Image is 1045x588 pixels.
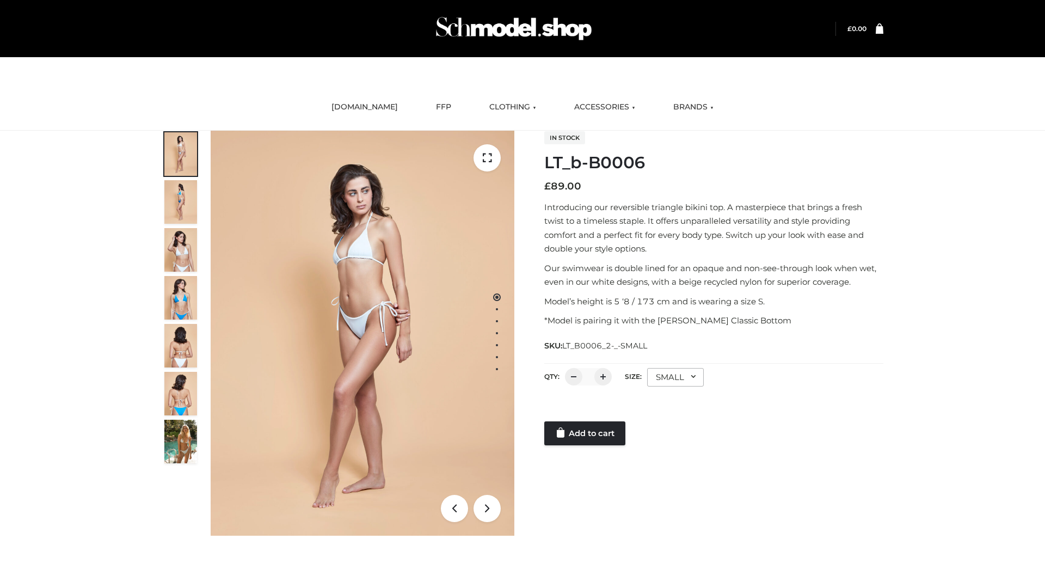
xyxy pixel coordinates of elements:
[544,421,625,445] a: Add to cart
[544,295,883,309] p: Model’s height is 5 ‘8 / 173 cm and is wearing a size S.
[544,153,883,173] h1: LT_b-B0006
[164,276,197,320] img: ArielClassicBikiniTop_CloudNine_AzureSky_OW114ECO_4-scaled.jpg
[847,24,852,33] span: £
[625,372,642,381] label: Size:
[164,228,197,272] img: ArielClassicBikiniTop_CloudNine_AzureSky_OW114ECO_3-scaled.jpg
[544,131,585,144] span: In stock
[647,368,704,387] div: SMALL
[211,131,514,536] img: ArielClassicBikiniTop_CloudNine_AzureSky_OW114ECO_1
[164,420,197,463] img: Arieltop_CloudNine_AzureSky2.jpg
[164,372,197,415] img: ArielClassicBikiniTop_CloudNine_AzureSky_OW114ECO_8-scaled.jpg
[566,95,643,119] a: ACCESSORIES
[164,324,197,367] img: ArielClassicBikiniTop_CloudNine_AzureSky_OW114ECO_7-scaled.jpg
[323,95,406,119] a: [DOMAIN_NAME]
[544,180,581,192] bdi: 89.00
[432,7,595,50] img: Schmodel Admin 964
[847,24,866,33] bdi: 0.00
[665,95,722,119] a: BRANDS
[544,372,560,381] label: QTY:
[481,95,544,119] a: CLOTHING
[544,261,883,289] p: Our swimwear is double lined for an opaque and non-see-through look when wet, even in our white d...
[562,341,647,351] span: LT_B0006_2-_-SMALL
[544,314,883,328] p: *Model is pairing it with the [PERSON_NAME] Classic Bottom
[164,132,197,176] img: ArielClassicBikiniTop_CloudNine_AzureSky_OW114ECO_1-scaled.jpg
[544,200,883,256] p: Introducing our reversible triangle bikini top. A masterpiece that brings a fresh twist to a time...
[164,180,197,224] img: ArielClassicBikiniTop_CloudNine_AzureSky_OW114ECO_2-scaled.jpg
[847,24,866,33] a: £0.00
[544,339,648,352] span: SKU:
[544,180,551,192] span: £
[428,95,459,119] a: FFP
